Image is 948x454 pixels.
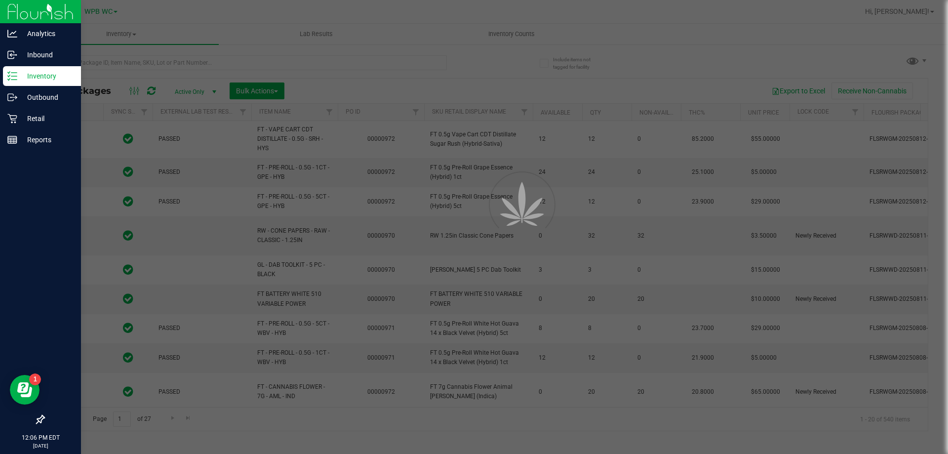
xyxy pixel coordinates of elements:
[17,113,77,124] p: Retail
[17,134,77,146] p: Reports
[17,70,77,82] p: Inventory
[17,49,77,61] p: Inbound
[4,433,77,442] p: 12:06 PM EDT
[17,28,77,40] p: Analytics
[7,92,17,102] inline-svg: Outbound
[7,71,17,81] inline-svg: Inventory
[4,442,77,450] p: [DATE]
[17,91,77,103] p: Outbound
[7,50,17,60] inline-svg: Inbound
[7,29,17,39] inline-svg: Analytics
[10,375,39,405] iframe: Resource center
[29,373,41,385] iframe: Resource center unread badge
[7,135,17,145] inline-svg: Reports
[7,114,17,124] inline-svg: Retail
